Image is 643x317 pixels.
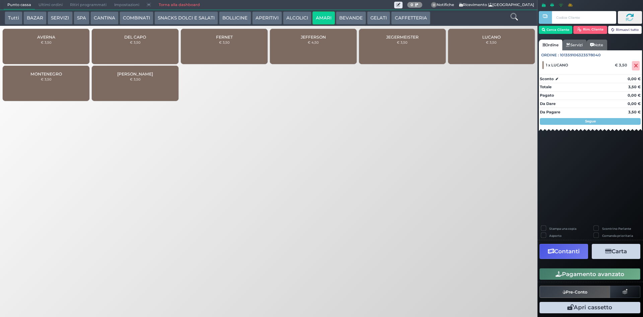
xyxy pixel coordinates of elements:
button: BAZAR [23,11,47,25]
label: Comanda prioritaria [602,233,633,238]
button: Carta [592,244,640,259]
span: LUCANO [482,35,501,40]
small: € 3,50 [130,77,141,81]
strong: Segue [585,119,596,123]
button: Apri cassetto [540,302,640,313]
label: Asporto [549,233,562,238]
span: JEFFERSON [301,35,326,40]
strong: Sconto [540,76,554,82]
small: € 3,50 [41,40,52,44]
button: Pre-Conto [540,286,611,298]
span: 1 x LUCANO [546,63,568,67]
button: Tutti [5,11,22,25]
div: € 3,50 [614,63,631,67]
span: Punto cassa [4,0,35,10]
button: Rim. Cliente [573,26,607,34]
span: FERNET [216,35,233,40]
a: Ordine [539,40,562,50]
input: Codice Cliente [552,11,616,24]
button: SPA [74,11,89,25]
strong: 0,00 € [628,101,641,106]
label: Stampa una copia [549,226,576,231]
strong: Da Dare [540,101,556,106]
strong: 3,50 € [628,110,641,114]
span: Impostazioni [111,0,143,10]
button: ALCOLICI [283,11,311,25]
strong: 0,00 € [628,76,641,81]
button: BEVANDE [336,11,366,25]
a: Servizi [562,40,586,50]
span: 0 [431,2,437,8]
span: DEL CAPO [124,35,146,40]
button: APERITIVI [252,11,282,25]
strong: Pagato [540,93,554,98]
b: 0 [411,2,413,7]
span: Ritiri programmati [66,0,110,10]
button: AMARI [312,11,335,25]
small: € 3,50 [486,40,497,44]
button: BOLLICINE [219,11,251,25]
span: AVERNA [37,35,55,40]
strong: 0,00 € [628,93,641,98]
button: CANTINA [90,11,119,25]
button: GELATI [367,11,390,25]
small: € 4,50 [308,40,319,44]
label: Scontrino Parlante [602,226,631,231]
button: CAFFETTERIA [391,11,430,25]
button: Contanti [540,244,588,259]
button: SNACKS DOLCI E SALATI [154,11,218,25]
strong: Totale [540,85,552,89]
span: Ultimi ordini [35,0,66,10]
button: Cerca Cliente [539,26,573,34]
small: € 3,50 [397,40,408,44]
small: € 3,50 [41,77,52,81]
button: Rimuovi tutto [608,26,642,34]
small: € 3,50 [130,40,141,44]
a: Torna alla dashboard [155,0,203,10]
strong: 3,50 € [628,85,641,89]
a: Note [586,40,607,50]
span: Ordine : [541,52,559,58]
span: [PERSON_NAME] [117,71,153,76]
button: SERVIZI [48,11,72,25]
button: Pagamento avanzato [540,268,640,280]
button: COMBINATI [120,11,153,25]
strong: Da Pagare [540,110,560,114]
span: 101359106323578040 [560,52,601,58]
span: JEGERMEISTER [386,35,419,40]
small: € 3,50 [219,40,230,44]
span: MONTENEGRO [30,71,62,76]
